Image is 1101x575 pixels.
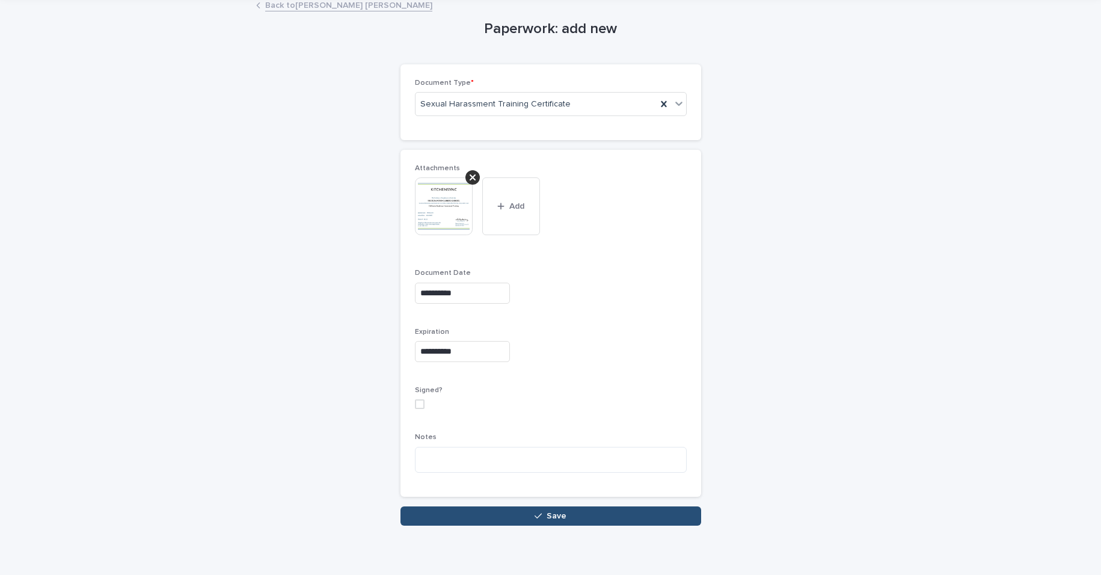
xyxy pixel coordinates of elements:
span: Add [509,202,524,211]
span: Expiration [415,328,449,336]
span: Signed? [415,387,443,394]
button: Save [400,506,701,526]
span: Document Type [415,79,474,87]
span: Notes [415,434,437,441]
span: Attachments [415,165,460,172]
span: Save [547,512,566,520]
span: Document Date [415,269,471,277]
span: Sexual Harassment Training Certificate [420,98,571,111]
button: Add [482,177,540,235]
h1: Paperwork: add new [400,20,701,38]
